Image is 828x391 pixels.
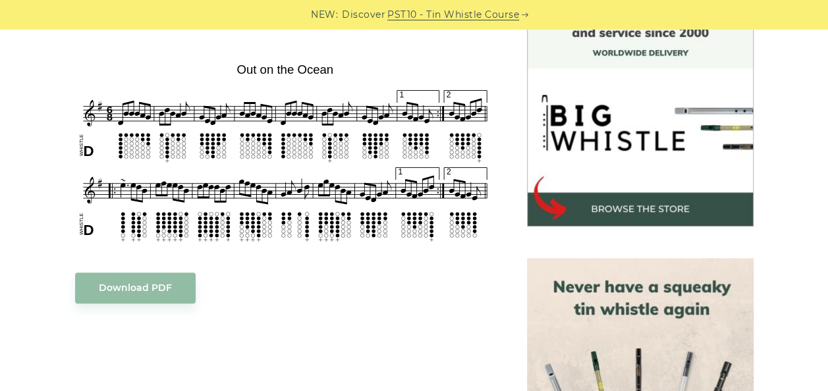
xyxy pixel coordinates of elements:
[75,273,196,303] a: Download PDF
[75,58,495,246] img: Out on the Ocean Tin Whistle Tabs & Sheet Music
[311,7,338,22] span: NEW:
[387,7,519,22] a: PST10 - Tin Whistle Course
[342,7,385,22] span: Discover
